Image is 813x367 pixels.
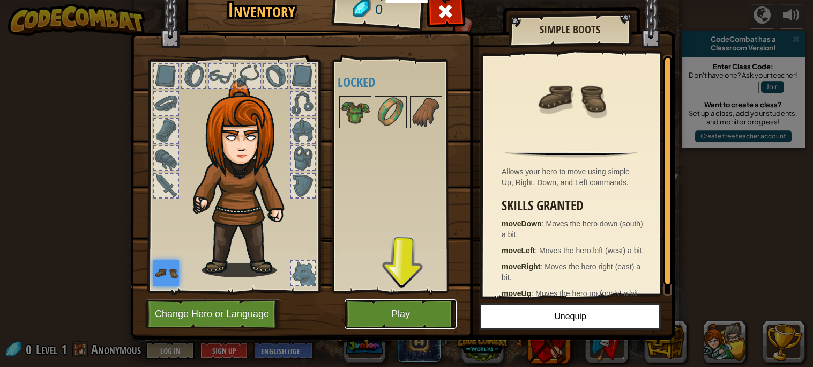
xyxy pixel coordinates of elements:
strong: moveDown [502,219,542,228]
button: Change Hero or Language [145,299,281,329]
img: portrait.png [411,97,441,127]
div: Allows your hero to move using simple Up, Right, Down, and Left commands. [502,166,646,188]
button: Play [345,299,457,329]
span: Moves the hero left (west) a bit. [539,246,644,255]
span: Moves the hero up (north) a bit. [535,289,640,298]
img: portrait.png [376,97,406,127]
span: Moves the hero down (south) a bit. [502,219,643,239]
strong: moveRight [502,262,540,271]
h4: Locked [338,75,464,89]
span: : [535,246,539,255]
img: hair_f2.png [188,80,303,277]
img: portrait.png [536,63,606,133]
img: hr.png [505,151,637,158]
img: portrait.png [340,97,370,127]
span: : [540,262,545,271]
strong: moveLeft [502,246,535,255]
img: portrait.png [153,260,179,286]
strong: moveUp [502,289,531,298]
h2: Simple Boots [519,24,620,35]
span: : [542,219,546,228]
span: : [531,289,535,298]
h3: Skills Granted [502,199,646,213]
button: Unequip [480,303,661,330]
span: Moves the hero right (east) a bit. [502,262,640,282]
